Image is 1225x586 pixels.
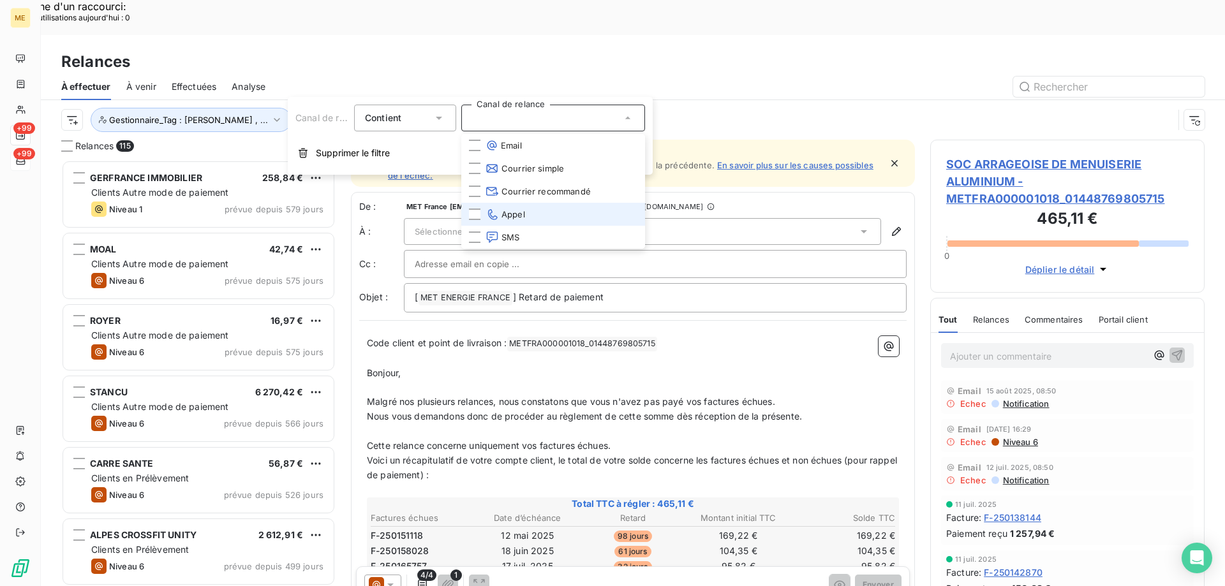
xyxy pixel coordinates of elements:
span: Sélectionner un contact [415,226,511,237]
span: prévue depuis 575 jours [225,275,323,286]
span: F-250151118 [371,529,424,542]
span: 6 270,42 € [255,386,304,397]
span: Portail client [1099,314,1148,325]
span: 15 août 2025, 08:50 [986,387,1057,395]
span: Clients en Prélèvement [91,544,189,555]
span: Facture : [946,511,981,524]
span: Objet : [359,291,388,302]
span: Email [958,424,981,434]
span: Relances [973,314,1009,325]
span: Facture : [946,566,981,579]
span: F-250158028 [371,545,429,557]
span: 2 612,91 € [258,529,304,540]
span: 32 jours [614,561,651,573]
span: 11 juil. 2025 [955,501,997,508]
span: prévue depuis 499 jours [224,561,323,571]
span: Echec [960,399,986,409]
span: Notification [1002,399,1050,409]
span: Courrier recommandé [486,185,591,198]
span: Cette relance concerne uniquement vos factures échues. [367,440,611,451]
span: De : [359,200,404,213]
span: 1 257,94 € [1010,527,1055,540]
span: Contient [365,112,401,123]
span: MOAL [90,244,117,254]
button: Gestionnaire_Tag : [PERSON_NAME] , ... [91,108,292,132]
span: +99 [13,122,35,134]
td: 18 juin 2025 [475,544,579,558]
span: 1 [450,569,462,581]
span: Commentaires [1025,314,1083,325]
td: 17 juil. 2025 [475,559,579,573]
span: Niveau 6 [109,490,144,500]
input: Adresse email en copie ... [415,254,552,274]
span: 4/4 [417,569,436,581]
span: Relances [75,140,114,152]
span: Niveau 1 [109,204,142,214]
span: Déplier le détail [1025,263,1095,276]
span: CARRE SANTE [90,458,154,469]
span: Total TTC à régler : 465,11 € [369,497,897,510]
span: GERFRANCE IMMOBILIER [90,172,202,183]
span: Gestionnaire_Tag : [PERSON_NAME] , ... [109,115,268,125]
span: Courrier simple [486,162,564,175]
span: F-250165757 [371,560,427,573]
span: Niveau 6 [109,275,144,286]
th: Montant initial TTC [687,511,791,525]
span: Email [958,386,981,396]
button: Déplier le détail [1021,262,1114,277]
span: 56,87 € [269,458,303,469]
td: 12 mai 2025 [475,529,579,543]
span: 258,84 € [262,172,303,183]
span: prévue depuis 575 jours [225,347,323,357]
span: 12 juil. 2025, 08:50 [986,464,1053,471]
span: Echec [960,475,986,485]
th: Retard [581,511,685,525]
span: Clients Autre mode de paiement [91,330,229,341]
span: Appel [486,208,525,221]
span: À venir [126,80,156,93]
img: Logo LeanPay [10,558,31,578]
span: +99 [13,148,35,159]
span: Niveau 6 [1002,437,1038,447]
span: F-250142870 [984,566,1043,579]
span: Nous vous demandons donc de procéder au règlement de cette somme dès réception de la présente. [367,411,802,421]
td: 95,82 € [792,559,896,573]
span: 61 jours [614,546,651,557]
span: Malgré nos plusieurs relances, nous constatons que vous n'avez pas payé vos factures échues. [367,396,775,407]
th: Solde TTC [792,511,896,525]
span: Paiement reçu [946,527,1007,540]
td: 169,22 € [792,529,896,543]
td: 169,22 € [687,529,791,543]
span: Effectuées [172,80,217,93]
td: 95,82 € [687,559,791,573]
span: Clients en Prélèvement [91,472,189,483]
span: Voici un récapitulatif de votre compte client, le total de votre solde concerne les factures échu... [367,455,900,480]
span: 0 [944,251,949,261]
th: Factures échues [370,511,474,525]
span: À effectuer [61,80,111,93]
span: 16,97 € [271,315,303,326]
span: [DATE] 16:29 [986,425,1032,433]
span: Email [958,462,981,472]
a: +99 [10,125,30,145]
h3: 465,11 € [946,207,1189,233]
span: Canal de relance [295,112,367,123]
span: Niveau 6 [109,561,144,571]
span: Supprimer le filtre [316,147,390,159]
span: 115 [116,140,133,152]
span: METFRA000001018_01448769805715 [507,337,657,351]
span: 11 juil. 2025 [955,555,997,563]
span: prévue depuis 526 jours [224,490,323,500]
span: SOC ARRAGEOISE DE MENUISERIE ALUMINIUM - METFRA000001018_01448769805715 [946,156,1189,207]
span: Email [486,139,522,152]
span: ROYER [90,315,121,326]
span: Analyse [232,80,265,93]
span: Niveau 6 [109,347,144,357]
a: +99 [10,150,30,171]
span: MET France [EMAIL_ADDRESS][DOMAIN_NAME] [406,203,574,210]
h3: Relances [61,50,130,73]
span: ] Retard de paiement [513,291,604,302]
span: Code client et point de livraison : [367,337,507,348]
span: SMS [486,231,519,244]
label: À : [359,225,404,238]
